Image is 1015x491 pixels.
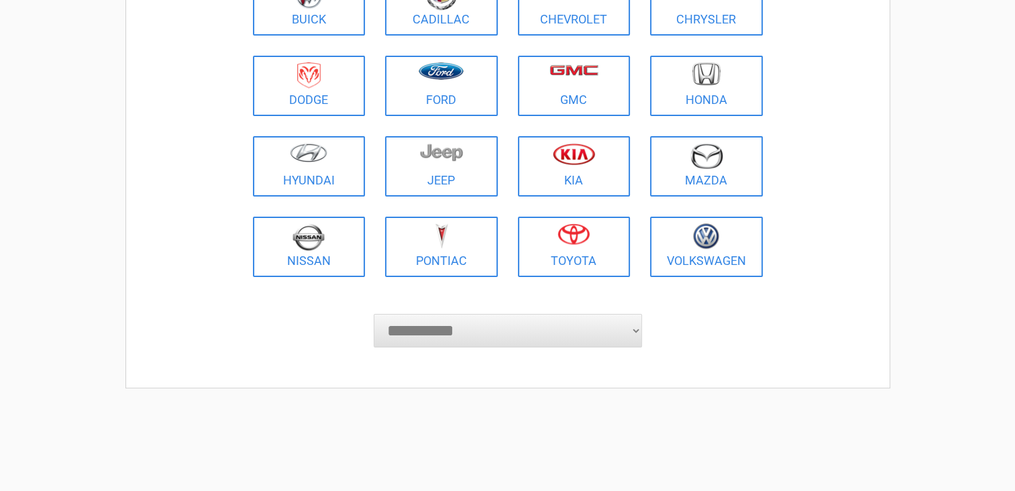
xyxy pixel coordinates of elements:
img: toyota [557,223,590,245]
a: Nissan [253,217,366,277]
a: GMC [518,56,631,116]
a: Pontiac [385,217,498,277]
a: Hyundai [253,136,366,197]
img: jeep [420,143,463,162]
a: Toyota [518,217,631,277]
a: Mazda [650,136,763,197]
a: Volkswagen [650,217,763,277]
img: ford [419,62,464,80]
img: gmc [549,64,598,76]
img: kia [553,143,595,165]
a: Dodge [253,56,366,116]
a: Honda [650,56,763,116]
a: Kia [518,136,631,197]
img: mazda [690,143,723,169]
a: Ford [385,56,498,116]
img: volkswagen [693,223,719,250]
img: pontiac [435,223,448,249]
img: honda [692,62,720,86]
a: Jeep [385,136,498,197]
img: nissan [292,223,325,251]
img: dodge [297,62,321,89]
img: hyundai [290,143,327,162]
